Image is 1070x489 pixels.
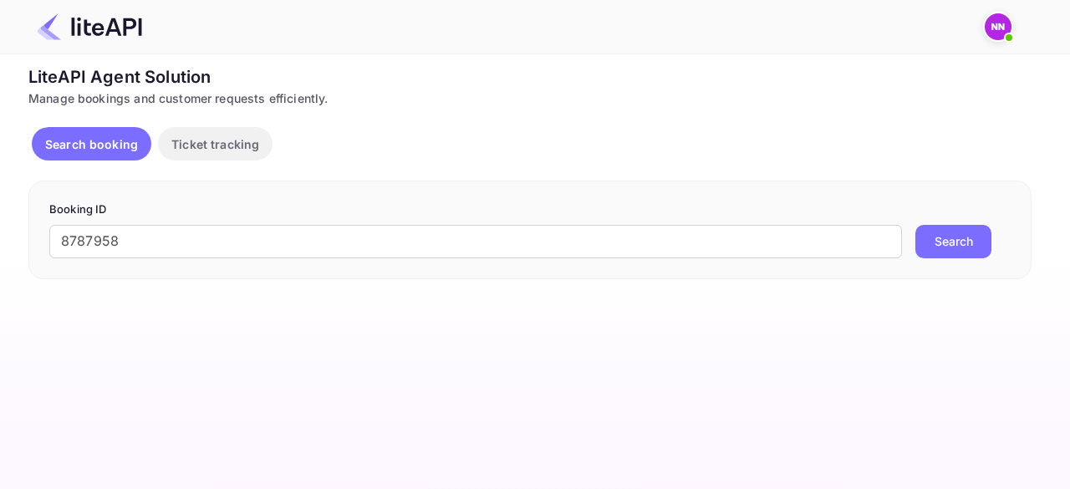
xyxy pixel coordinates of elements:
p: Booking ID [49,201,1011,218]
p: Ticket tracking [171,135,259,153]
div: Manage bookings and customer requests efficiently. [28,89,1032,107]
div: LiteAPI Agent Solution [28,64,1032,89]
img: LiteAPI Logo [37,13,142,40]
input: Enter Booking ID (e.g., 63782194) [49,225,902,258]
p: Search booking [45,135,138,153]
img: N/A N/A [985,13,1011,40]
button: Search [915,225,991,258]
